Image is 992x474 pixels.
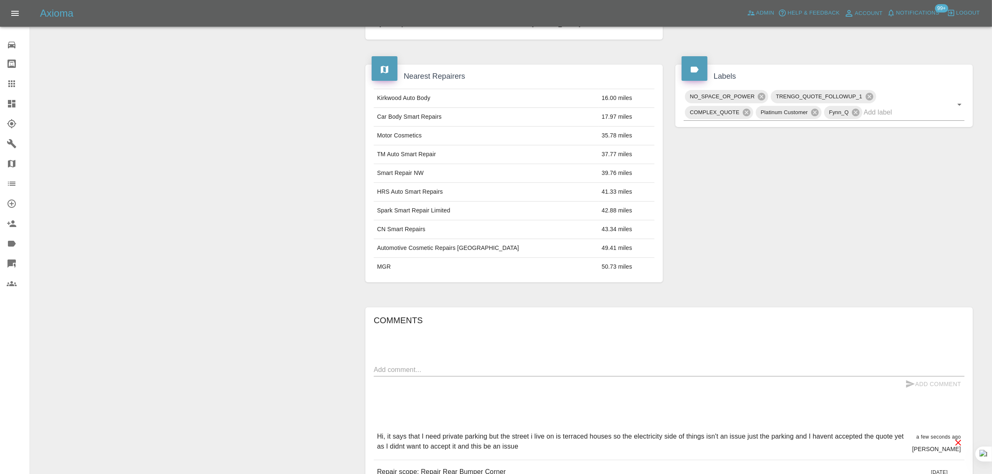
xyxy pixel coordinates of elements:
td: Automotive Cosmetic Repairs [GEOGRAPHIC_DATA] [374,239,598,257]
div: TRENGO_QUOTE_FOLLOWUP_1 [771,90,876,103]
input: Add label [864,106,941,119]
td: CN Smart Repairs [374,220,598,239]
td: Spark Smart Repair Limited [374,201,598,220]
span: Account [855,9,883,18]
span: 99+ [935,4,948,12]
td: Smart Repair NW [374,164,598,182]
button: Open drawer [5,3,25,23]
span: Admin [756,8,775,18]
div: NO_SPACE_OR_POWER [685,90,768,103]
h4: Nearest Repairers [372,71,657,82]
td: 42.88 miles [598,201,655,220]
td: Kirkwood Auto Body [374,89,598,107]
td: HRS Auto Smart Repairs [374,182,598,201]
span: Help & Feedback [787,8,840,18]
a: Admin [745,7,777,20]
h5: Axioma [40,7,73,20]
span: TRENGO_QUOTE_FOLLOWUP_1 [771,92,867,101]
td: 16.00 miles [598,89,655,107]
td: MGR [374,257,598,276]
button: Notifications [885,7,942,20]
span: Logout [956,8,980,18]
a: Account [842,7,885,20]
td: 49.41 miles [598,239,655,257]
p: [PERSON_NAME] [912,445,961,453]
span: Fynn_Q [824,107,854,117]
span: Platinum Customer [756,107,813,117]
div: COMPLEX_QUOTE [685,106,753,119]
td: 50.73 miles [598,257,655,276]
td: 43.34 miles [598,220,655,239]
button: Logout [945,7,982,20]
span: a few seconds ago [917,434,961,440]
span: Notifications [896,8,940,18]
td: 17.97 miles [598,107,655,126]
div: Fynn_Q [824,106,862,119]
td: 37.77 miles [598,145,655,164]
span: COMPLEX_QUOTE [685,107,745,117]
h4: Labels [682,71,967,82]
button: Open [954,99,965,110]
td: Car Body Smart Repairs [374,107,598,126]
h6: Comments [374,314,965,327]
td: 39.76 miles [598,164,655,182]
td: TM Auto Smart Repair [374,145,598,164]
button: Help & Feedback [776,7,842,20]
span: NO_SPACE_OR_POWER [685,92,760,101]
div: Platinum Customer [756,106,822,119]
p: Hi, it says that I need private parking but the street i live on is terraced houses so the electr... [377,432,905,452]
td: 41.33 miles [598,182,655,201]
td: 35.78 miles [598,126,655,145]
td: Motor Cosmetics [374,126,598,145]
